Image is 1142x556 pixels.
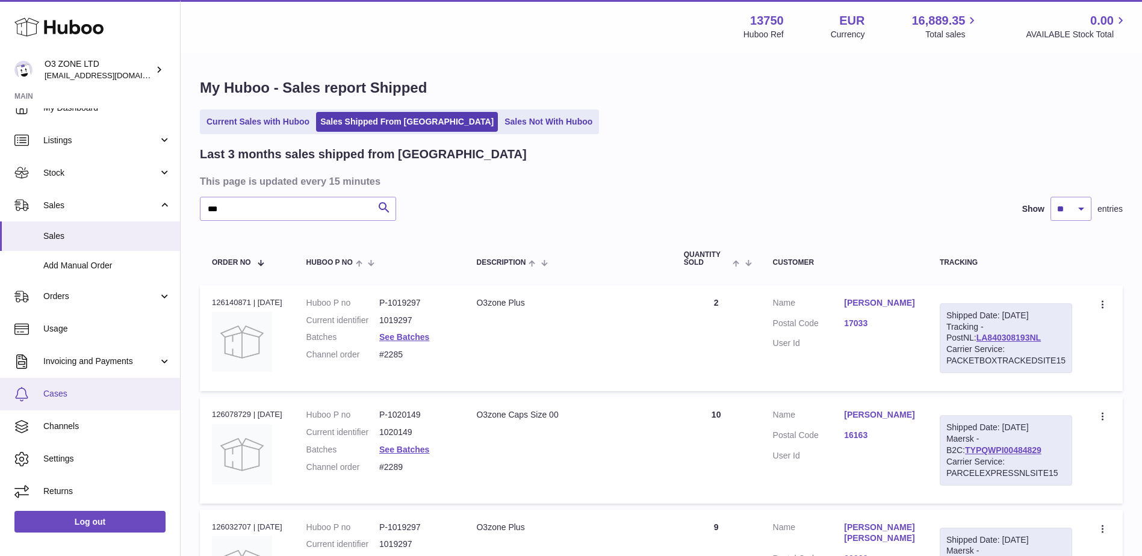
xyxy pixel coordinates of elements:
[306,315,379,326] dt: Current identifier
[306,349,379,360] dt: Channel order
[306,444,379,456] dt: Batches
[773,318,845,332] dt: Postal Code
[844,430,916,441] a: 16163
[379,297,452,309] dd: P-1019297
[306,259,353,267] span: Huboo P no
[379,332,429,342] a: See Batches
[1026,13,1128,40] a: 0.00 AVAILABLE Stock Total
[43,323,171,335] span: Usage
[946,422,1066,433] div: Shipped Date: [DATE]
[212,522,282,533] div: 126032707 | [DATE]
[202,112,314,132] a: Current Sales with Huboo
[200,146,527,162] h2: Last 3 months sales shipped from [GEOGRAPHIC_DATA]
[212,297,282,308] div: 126140871 | [DATE]
[672,285,761,391] td: 2
[212,259,251,267] span: Order No
[476,259,526,267] span: Description
[200,175,1120,188] h3: This page is updated every 15 minutes
[672,397,761,503] td: 10
[379,462,452,473] dd: #2289
[844,522,916,545] a: [PERSON_NAME] [PERSON_NAME]
[379,539,452,550] dd: 1019297
[965,445,1041,455] a: TYPQWPI00484829
[773,430,845,444] dt: Postal Code
[946,534,1066,546] div: Shipped Date: [DATE]
[43,135,158,146] span: Listings
[1022,203,1044,215] label: Show
[43,200,158,211] span: Sales
[43,230,171,242] span: Sales
[946,310,1066,321] div: Shipped Date: [DATE]
[379,427,452,438] dd: 1020149
[379,522,452,533] dd: P-1019297
[316,112,498,132] a: Sales Shipped From [GEOGRAPHIC_DATA]
[1026,29,1128,40] span: AVAILABLE Stock Total
[940,415,1072,485] div: Maersk - B2C:
[773,409,845,424] dt: Name
[839,13,864,29] strong: EUR
[773,338,845,349] dt: User Id
[946,344,1066,366] div: Carrier Service: PACKETBOXTRACKEDSITE15
[45,58,153,81] div: O3 ZONE LTD
[911,13,979,40] a: 16,889.35 Total sales
[1090,13,1114,29] span: 0.00
[212,312,272,372] img: no-photo-large.jpg
[306,409,379,421] dt: Huboo P no
[379,445,429,454] a: See Batches
[773,450,845,462] dt: User Id
[379,409,452,421] dd: P-1020149
[306,462,379,473] dt: Channel order
[844,318,916,329] a: 17033
[306,539,379,550] dt: Current identifier
[844,409,916,421] a: [PERSON_NAME]
[43,486,171,497] span: Returns
[773,522,845,548] dt: Name
[200,78,1123,97] h1: My Huboo - Sales report Shipped
[911,13,965,29] span: 16,889.35
[476,297,659,309] div: O3zone Plus
[684,251,730,267] span: Quantity Sold
[14,511,166,533] a: Log out
[212,424,272,484] img: no-photo-large.jpg
[43,388,171,400] span: Cases
[946,456,1066,479] div: Carrier Service: PARCELEXPRESSNLSITE15
[1097,203,1123,215] span: entries
[43,167,158,179] span: Stock
[212,409,282,420] div: 126078729 | [DATE]
[43,291,158,302] span: Orders
[379,315,452,326] dd: 1019297
[45,70,177,80] span: [EMAIL_ADDRESS][DOMAIN_NAME]
[306,427,379,438] dt: Current identifier
[43,421,171,432] span: Channels
[750,13,784,29] strong: 13750
[306,332,379,343] dt: Batches
[940,303,1072,373] div: Tracking - PostNL:
[500,112,597,132] a: Sales Not With Huboo
[831,29,865,40] div: Currency
[940,259,1072,267] div: Tracking
[925,29,979,40] span: Total sales
[379,349,452,360] dd: #2285
[773,297,845,312] dt: Name
[43,453,171,465] span: Settings
[306,297,379,309] dt: Huboo P no
[844,297,916,309] a: [PERSON_NAME]
[306,522,379,533] dt: Huboo P no
[43,260,171,271] span: Add Manual Order
[976,333,1041,342] a: LA840308193NL
[743,29,784,40] div: Huboo Ref
[14,61,33,79] img: hello@o3zoneltd.co.uk
[43,356,158,367] span: Invoicing and Payments
[773,259,916,267] div: Customer
[476,522,659,533] div: O3zone Plus
[476,409,659,421] div: O3zone Caps Size 00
